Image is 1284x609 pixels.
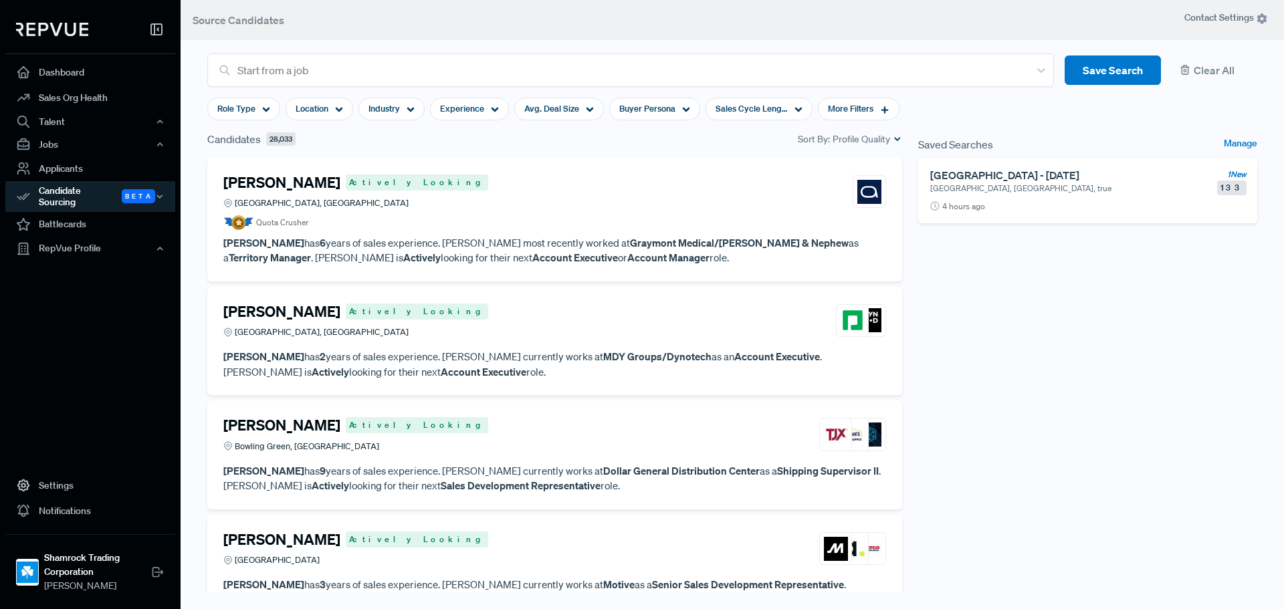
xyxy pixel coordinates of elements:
[441,593,601,606] strong: Sales Development Representative
[930,182,1176,195] p: [GEOGRAPHIC_DATA], [GEOGRAPHIC_DATA], true
[5,156,175,181] a: Applicants
[1217,180,1247,195] span: 133
[5,181,175,212] div: Candidate Sourcing
[223,349,886,379] p: has years of sales experience. [PERSON_NAME] currently works at as an . [PERSON_NAME] is looking ...
[235,197,409,209] span: [GEOGRAPHIC_DATA], [GEOGRAPHIC_DATA]
[207,131,261,147] span: Candidates
[312,593,349,606] strong: Actively
[5,181,175,212] button: Candidate Sourcing Beta
[312,479,349,492] strong: Actively
[5,498,175,523] a: Notifications
[346,417,488,433] span: Actively Looking
[223,531,340,548] h4: [PERSON_NAME]
[734,350,820,363] strong: Account Executive
[798,132,902,146] div: Sort By:
[833,132,890,146] span: Profile Quality
[256,217,308,229] span: Quota Crusher
[223,236,304,249] strong: [PERSON_NAME]
[777,464,879,477] strong: Shipping Supervisor II
[441,479,601,492] strong: Sales Development Representative
[1065,55,1161,86] button: Save Search
[320,350,326,363] strong: 2
[1184,11,1268,25] span: Contact Settings
[44,551,151,579] strong: Shamrock Trading Corporation
[918,136,993,152] span: Saved Searches
[532,251,618,264] strong: Account Executive
[235,554,320,566] span: [GEOGRAPHIC_DATA]
[930,169,1204,182] h6: [GEOGRAPHIC_DATA] - [DATE]
[223,464,304,477] strong: [PERSON_NAME]
[841,537,865,561] img: Avathon
[603,464,760,477] strong: Dollar General Distribution Center
[603,578,635,591] strong: Motive
[857,180,881,204] img: AbbVie
[223,303,340,320] h4: [PERSON_NAME]
[5,85,175,110] a: Sales Org Health
[5,534,175,598] a: Shamrock Trading CorporationShamrock Trading Corporation[PERSON_NAME]
[603,350,712,363] strong: MDY Groups/Dynotech
[44,579,151,593] span: [PERSON_NAME]
[346,174,488,191] span: Actively Looking
[524,102,579,115] span: Avg. Deal Size
[266,132,296,146] span: 28,033
[193,13,284,27] span: Source Candidates
[296,102,328,115] span: Location
[942,201,985,213] span: 4 hours ago
[5,110,175,133] button: Talent
[223,577,886,607] p: has years of sales experience. [PERSON_NAME] currently works at as a . [PERSON_NAME] is looking f...
[312,365,349,378] strong: Actively
[235,326,409,338] span: [GEOGRAPHIC_DATA], [GEOGRAPHIC_DATA]
[619,102,675,115] span: Buyer Persona
[235,440,379,453] span: Bowling Green, [GEOGRAPHIC_DATA]
[5,212,175,237] a: Battlecards
[716,102,788,115] span: Sales Cycle Length
[824,422,848,447] img: The TJX Companies
[5,59,175,85] a: Dashboard
[229,251,311,264] strong: Territory Manager
[368,102,400,115] span: Industry
[5,237,175,260] button: RepVue Profile
[223,215,253,230] img: Quota Badge
[223,416,340,434] h4: [PERSON_NAME]
[122,189,155,203] span: Beta
[627,251,710,264] strong: Account Manager
[223,235,886,265] p: has years of sales experience. [PERSON_NAME] most recently worked at as a . [PERSON_NAME] is look...
[828,102,873,115] span: More Filters
[1227,168,1247,180] span: 1 New
[652,578,844,591] strong: Senior Sales Development Representative
[223,174,340,191] h4: [PERSON_NAME]
[824,537,848,561] img: Motive
[223,578,304,591] strong: [PERSON_NAME]
[5,473,175,498] a: Settings
[857,422,881,447] img: C.H. Robinson Worldwide
[16,23,88,36] img: RepVue
[223,350,304,363] strong: [PERSON_NAME]
[440,102,484,115] span: Experience
[346,531,488,547] span: Actively Looking
[1224,136,1257,152] a: Manage
[17,562,38,583] img: Shamrock Trading Corporation
[320,464,326,477] strong: 9
[217,102,255,115] span: Role Type
[1172,55,1257,86] button: Clear All
[320,236,326,249] strong: 6
[441,365,526,378] strong: Account Executive
[841,308,865,332] img: Paycom
[841,422,865,447] img: Lowe's Pro Supply
[857,308,881,332] img: Wyndham Destinations
[346,303,488,320] span: Actively Looking
[403,251,441,264] strong: Actively
[320,578,326,591] strong: 3
[223,463,886,493] p: has years of sales experience. [PERSON_NAME] currently works at as a . [PERSON_NAME] is looking f...
[630,236,849,249] strong: Graymont Medical/[PERSON_NAME] & Nephew
[857,537,881,561] img: Costco Wholesale
[5,133,175,156] button: Jobs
